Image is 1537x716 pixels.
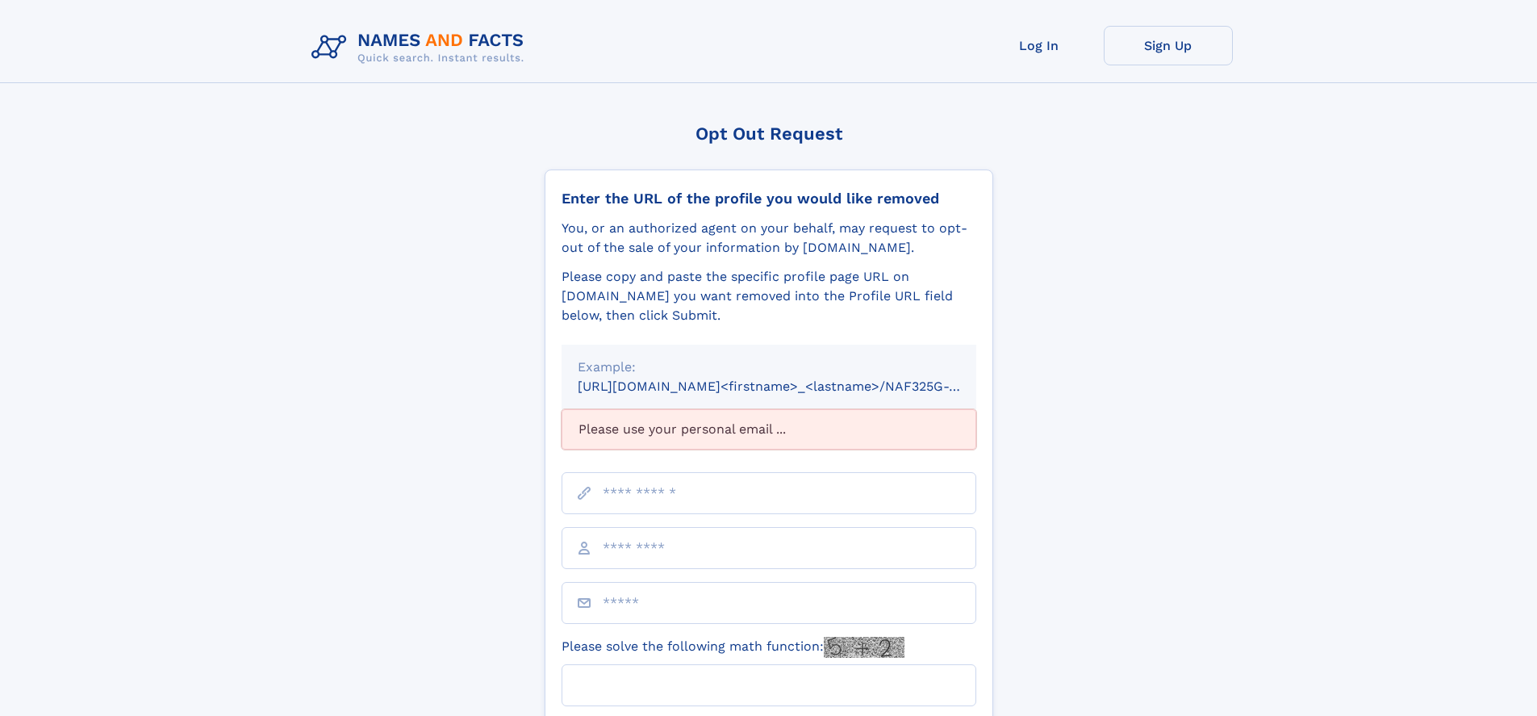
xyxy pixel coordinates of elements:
a: Sign Up [1104,26,1233,65]
div: Please use your personal email ... [562,409,976,450]
div: Opt Out Request [545,124,993,144]
small: [URL][DOMAIN_NAME]<firstname>_<lastname>/NAF325G-xxxxxxxx [578,379,1007,394]
div: Please copy and paste the specific profile page URL on [DOMAIN_NAME] you want removed into the Pr... [562,267,976,325]
div: Enter the URL of the profile you would like removed [562,190,976,207]
a: Log In [975,26,1104,65]
img: Logo Names and Facts [305,26,537,69]
label: Please solve the following math function: [562,637,904,658]
div: Example: [578,358,960,377]
div: You, or an authorized agent on your behalf, may request to opt-out of the sale of your informatio... [562,219,976,258]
